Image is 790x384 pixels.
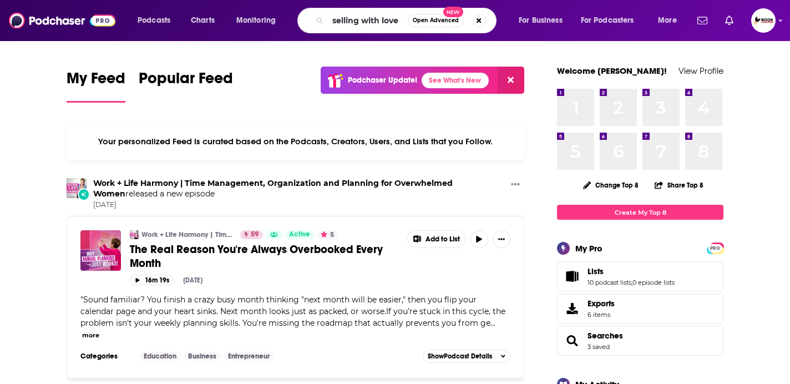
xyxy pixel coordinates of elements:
span: My Feed [67,69,125,94]
a: PRO [708,244,722,252]
span: [DATE] [93,200,507,210]
span: Exports [588,299,615,309]
a: Welcome [PERSON_NAME]! [557,65,667,76]
a: Entrepreneur [224,352,274,361]
span: For Podcasters [581,13,634,28]
span: Lists [588,266,604,276]
button: 5 [317,230,337,239]
a: Lists [561,269,583,284]
button: 16m 19s [130,275,174,285]
span: Podcasts [138,13,170,28]
span: ... [490,318,495,328]
a: Work + Life Harmony | Time Management, Organization and Planning for Overwhelmed Women [141,230,233,239]
span: Monitoring [236,13,276,28]
button: Show More Button [507,178,524,192]
span: Sound familiar? You finish a crazy busy month thinking "next month will be easier," then you flip... [80,295,505,328]
a: The Real Reason You're Always Overbooked Every Month [130,242,399,270]
span: New [443,7,463,17]
a: 59 [240,230,263,239]
button: Show profile menu [751,8,776,33]
span: 6 items [588,311,615,319]
span: For Business [519,13,563,28]
input: Search podcasts, credits, & more... [328,12,408,29]
a: Show notifications dropdown [693,11,712,30]
a: 0 episode lists [632,279,675,286]
img: User Profile [751,8,776,33]
span: Add to List [426,235,460,244]
div: [DATE] [183,276,202,284]
button: open menu [229,12,290,29]
a: Work + Life Harmony | Time Management, Organization and Planning for Overwhelmed Women [93,178,453,199]
span: Charts [191,13,215,28]
span: The Real Reason You're Always Overbooked Every Month [130,242,383,270]
a: My Feed [67,69,125,103]
button: ShowPodcast Details [423,350,510,363]
span: 59 [251,229,259,240]
a: Active [285,230,315,239]
img: Podchaser - Follow, Share and Rate Podcasts [9,10,115,31]
button: open menu [574,12,650,29]
div: Your personalized Feed is curated based on the Podcasts, Creators, Users, and Lists that you Follow. [67,123,524,160]
span: More [658,13,677,28]
span: Logged in as BookLaunchers [751,8,776,33]
h3: released a new episode [93,178,507,199]
h3: Categories [80,352,130,361]
img: Work + Life Harmony | Time Management, Organization and Planning for Overwhelmed Women [67,178,87,198]
img: Work + Life Harmony | Time Management, Organization and Planning for Overwhelmed Women [130,230,139,239]
button: open menu [130,12,185,29]
a: Create My Top 8 [557,205,723,220]
a: 3 saved [588,343,610,351]
a: Show notifications dropdown [721,11,738,30]
a: Business [184,352,221,361]
a: Lists [588,266,675,276]
a: Charts [184,12,221,29]
span: Show Podcast Details [428,352,492,360]
span: Exports [561,301,583,316]
button: Change Top 8 [576,178,645,192]
span: Open Advanced [413,18,459,23]
button: Open AdvancedNew [408,14,464,27]
a: Popular Feed [139,69,233,103]
img: The Real Reason You're Always Overbooked Every Month [80,230,121,271]
span: Lists [557,261,723,291]
div: My Pro [575,243,602,254]
button: Show More Button [408,231,465,247]
a: See What's New [422,73,489,88]
button: open menu [511,12,576,29]
a: 10 podcast lists [588,279,631,286]
a: Searches [588,331,623,341]
div: Search podcasts, credits, & more... [308,8,507,33]
span: " [80,295,505,328]
span: Popular Feed [139,69,233,94]
span: Searches [557,326,723,356]
span: Active [289,229,310,240]
a: Exports [557,294,723,324]
a: Education [139,352,181,361]
button: Share Top 8 [654,174,704,196]
button: more [82,331,99,340]
span: , [631,279,632,286]
a: Searches [561,333,583,348]
p: Podchaser Update! [348,75,417,85]
button: Show More Button [493,230,510,248]
div: New Episode [78,188,90,200]
span: PRO [708,244,722,252]
a: View Profile [678,65,723,76]
button: open menu [650,12,691,29]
